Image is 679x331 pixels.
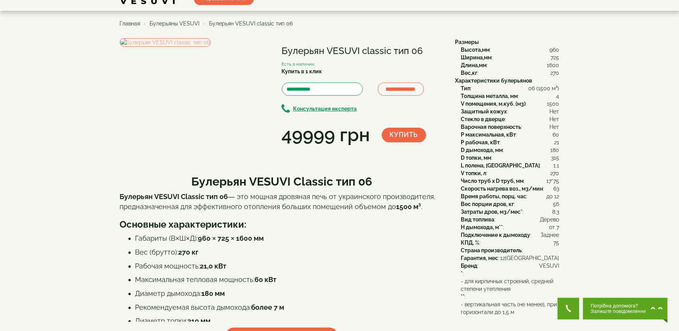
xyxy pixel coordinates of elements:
b: КПД, % [461,240,480,246]
b: Тип [461,85,471,91]
button: Chat button [583,298,667,319]
div: : [461,146,559,154]
span: Заднее [541,231,559,239]
div: : [461,231,559,239]
span: 270 [551,69,559,77]
li: Максимальная тепловая мощность: [135,275,444,285]
div: 49999 грн [282,122,370,148]
div: : [461,92,559,100]
li: Рекомендуемая высота дымохода: [135,302,444,312]
div: : [461,131,559,138]
b: H дымохода, м** [461,224,503,230]
span: Нет [550,115,559,123]
label: Купить в 1 клик [282,68,322,75]
b: Основные характеристики: [120,219,247,230]
b: Стекло в дверце [461,116,505,122]
div: : [461,100,559,108]
div: : [461,185,559,193]
b: V топки, л [461,170,487,176]
li: Вес (брутто): [135,247,444,257]
div: : [461,154,559,162]
b: D топки, мм [461,155,492,161]
span: 1600 [547,61,559,69]
span: 4 [556,92,559,100]
div: : [461,69,559,77]
b: Характеристики булерьянов [455,78,532,84]
b: Скорость нагрева воз., м3/мин [461,186,543,192]
div: : [461,270,559,277]
span: 180 [551,146,559,154]
b: Затраты дров, м3/мес* [461,209,523,215]
span: 17*75 [547,177,559,185]
span: [GEOGRAPHIC_DATA] [505,254,559,262]
b: P рабочая, кВт [461,139,500,145]
span: 21 [554,138,559,146]
div: : [461,239,559,247]
span: 725 [551,54,559,61]
b: Варочная поверхность [461,124,521,130]
b: Подключение к дымоходу [461,232,531,238]
b: Число труб x D труб, мм [461,178,524,184]
b: Защитный кожух [461,108,507,115]
div: : [461,108,559,115]
span: 63 [554,185,559,193]
strong: 960 × 725 × 1600 мм [198,234,264,242]
b: Длина,мм [461,62,487,68]
b: Вес,кг [461,70,478,76]
span: от 7 [549,223,559,231]
strong: Булерьян VESUVI Classic тип 06 [120,193,228,201]
li: Диаметр топки: [135,316,444,326]
b: Бренд [461,263,478,269]
span: Нет [550,108,559,115]
span: Потрібна допомога? [591,303,647,309]
span: Булерьян VESUVI classic тип 06 [209,20,293,27]
strong: 310 мм [188,317,211,325]
span: VESUVI [539,262,559,270]
div: : [461,169,559,177]
div: : [461,208,559,216]
b: V помещения, м.куб. (м3) [461,101,526,107]
b: Консультация експерта [293,106,357,112]
span: Дерево [540,216,559,223]
button: Купить [382,128,426,142]
div: : [461,138,559,146]
span: 315 [551,154,559,162]
li: Габариты (В×Ш×Д): [135,233,444,243]
strong: 60 кВт [255,275,277,284]
b: Время работы, порц. час [461,193,527,199]
span: Булерьяны VESUVI [150,20,200,27]
b: P максимальная, кВт [461,132,516,138]
strong: 180 мм [202,289,225,297]
strong: более 7 м [251,303,285,311]
button: Get Call button [558,298,579,319]
div: : [461,84,559,92]
div: : [461,61,559,69]
div: : [461,254,559,262]
div: : [461,123,559,131]
div: : [461,46,559,54]
b: Толщина металла, мм [461,93,518,99]
div: : [461,262,559,270]
a: Главная [120,20,140,27]
span: - для кирпичных строений, средней степени утепления [461,277,559,293]
span: 12 [500,254,505,262]
b: Ширина,мм [461,54,492,61]
span: 1500 [547,100,559,108]
div: : [461,216,559,223]
b: Вес порции дров, кг [461,201,514,207]
div: : [461,177,559,185]
b: Размеры [455,39,479,45]
b: D дымохода, мм [461,147,503,153]
img: Булерьян VESUVI classic тип 06 [120,38,211,47]
p: — это мощная дровяная печь от украинского производителя, предназначенная для эффективного отоплен... [120,192,444,211]
div: : [461,277,559,301]
span: 60 [553,131,559,138]
small: Есть в наличии [282,61,315,67]
b: Высота,мм [461,47,490,53]
div: : [461,54,559,61]
b: Вид топлива [461,216,495,223]
span: Нет [550,123,559,131]
span: - вертикальная часть (не менее), при горизонтали до 1,5 м [461,301,559,316]
b: L полена, [GEOGRAPHIC_DATA] [461,162,540,169]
